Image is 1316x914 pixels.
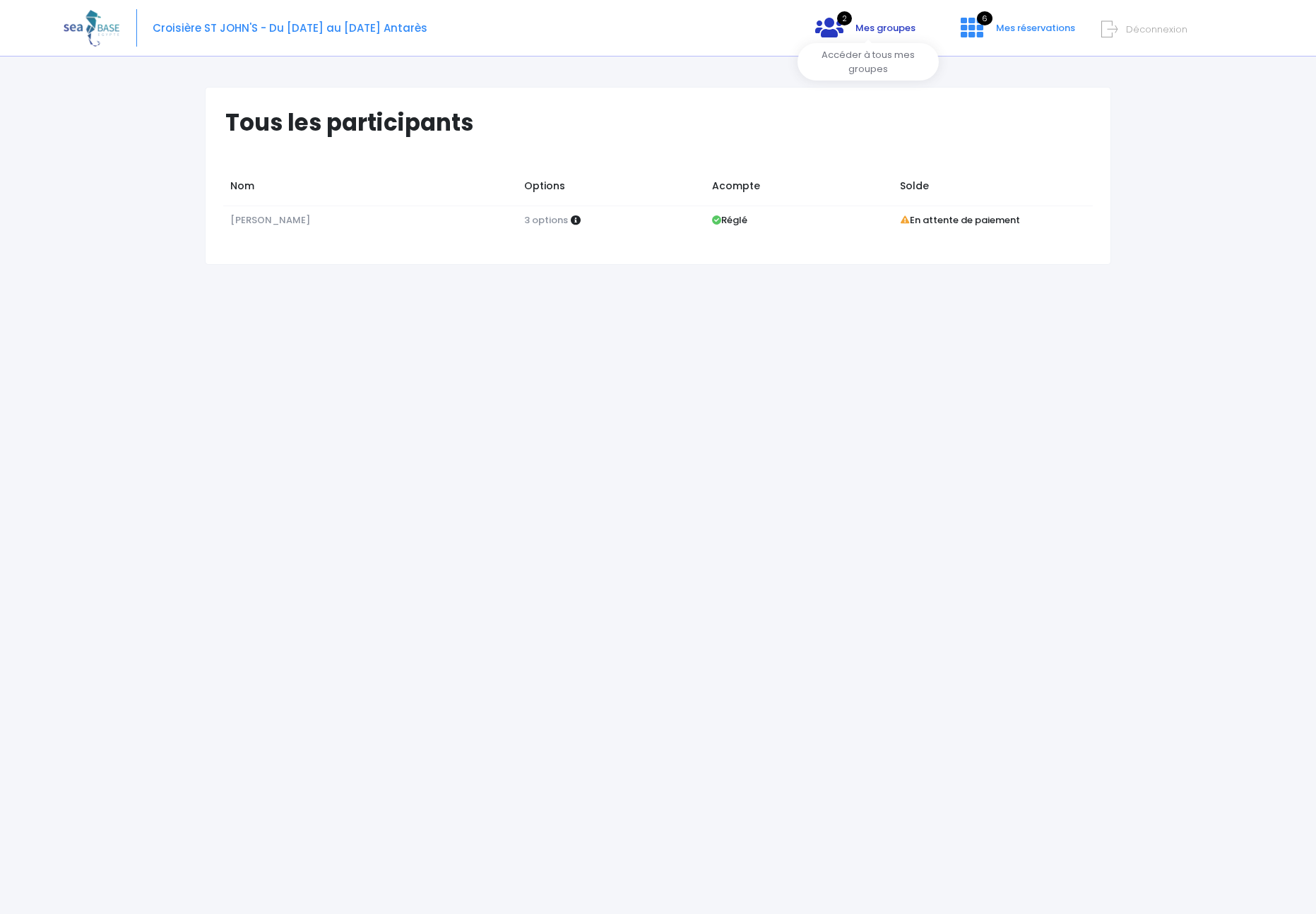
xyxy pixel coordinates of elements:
div: Accéder à tous mes groupes [798,43,939,81]
span: Mes groupes [855,21,915,35]
td: Solde [893,172,1093,206]
span: [PERSON_NAME] [230,213,310,227]
span: 3 options [524,213,568,227]
span: Mes réservations [996,21,1075,35]
h1: Tous les participants [225,109,1103,136]
strong: En attente de paiement [900,213,1020,227]
td: Nom [223,172,517,206]
span: Déconnexion [1126,23,1187,36]
span: 6 [977,11,992,25]
strong: Réglé [712,213,747,227]
span: Croisière ST JOHN'S - Du [DATE] au [DATE] Antarès [153,20,427,35]
a: 2 Mes groupes [804,26,927,40]
a: 6 Mes réservations [949,26,1084,40]
span: 2 [837,11,852,25]
td: Acompte [705,172,893,206]
td: Options [517,172,705,206]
